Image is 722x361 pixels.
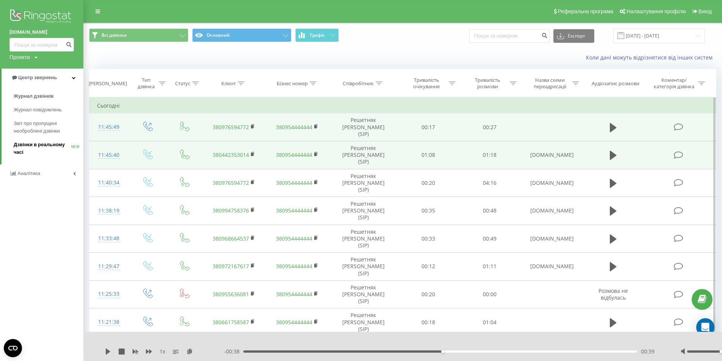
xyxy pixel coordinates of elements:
[276,235,312,242] a: 380954444444
[459,113,520,141] td: 00:27
[467,77,508,90] div: Тривалість розмови
[192,28,291,42] button: Основний
[102,32,127,38] span: Всі дзвінки
[213,235,249,242] a: 380968664537
[97,259,121,274] div: 11:29:47
[558,8,614,14] span: Реферальна програма
[14,138,83,159] a: Дзвінки в реальному часіNEW
[17,170,40,176] span: Аналiтика
[213,151,249,158] a: 380442353014
[398,197,459,225] td: 00:35
[9,8,74,27] img: Ringostat logo
[586,54,716,61] a: Коли дані можуть відрізнятися вiд інших систем
[329,225,398,253] td: Решетняк [PERSON_NAME] (SIP)
[626,8,686,14] span: Налаштування профілю
[329,280,398,308] td: Решетняк [PERSON_NAME] (SIP)
[89,80,127,87] div: [PERSON_NAME]
[520,197,584,225] td: [DOMAIN_NAME]
[213,291,249,298] a: 380955636081
[329,197,398,225] td: Решетняк [PERSON_NAME] (SIP)
[329,169,398,197] td: Решетняк [PERSON_NAME] (SIP)
[276,291,312,298] a: 380954444444
[277,80,308,87] div: Бізнес номер
[221,80,236,87] div: Клієнт
[213,319,249,326] a: 380661758587
[520,225,584,253] td: [DOMAIN_NAME]
[406,77,447,90] div: Тривалість очікування
[135,77,157,90] div: Тип дзвінка
[329,141,398,169] td: Решетняк [PERSON_NAME] (SIP)
[469,29,550,43] input: Пошук за номером
[97,231,121,246] div: 11:33:48
[699,8,712,14] span: Вихід
[276,179,312,186] a: 380954444444
[14,106,62,114] span: Журнал повідомлень
[14,117,83,138] a: Звіт про пропущені необроблені дзвінки
[398,141,459,169] td: 01:08
[97,148,121,163] div: 11:45:40
[276,263,312,270] a: 380954444444
[641,348,655,355] span: 00:39
[398,308,459,336] td: 00:18
[213,207,249,214] a: 380994758376
[213,263,249,270] a: 380972167617
[18,75,57,80] span: Центр звернень
[213,179,249,186] a: 380976594772
[398,113,459,141] td: 00:17
[696,318,714,336] div: Open Intercom Messenger
[9,38,74,52] input: Пошук за номером
[14,141,71,156] span: Дзвінки в реальному часі
[213,123,249,131] a: 380976594772
[553,29,594,43] button: Експорт
[97,120,121,134] div: 11:45:49
[276,123,312,131] a: 380954444444
[224,348,243,355] span: - 00:38
[592,80,639,87] div: Аудіозапис розмови
[398,280,459,308] td: 00:20
[520,141,584,169] td: [DOMAIN_NAME]
[9,28,74,36] a: [DOMAIN_NAME]
[2,69,83,87] a: Центр звернень
[459,197,520,225] td: 00:48
[329,113,398,141] td: Решетняк [PERSON_NAME] (SIP)
[652,77,696,90] div: Коментар/категорія дзвінка
[160,348,165,355] span: 1 x
[97,287,121,302] div: 11:25:33
[97,203,121,218] div: 11:38:19
[295,28,339,42] button: Графік
[398,253,459,281] td: 00:12
[520,253,584,281] td: [DOMAIN_NAME]
[14,103,83,117] a: Журнал повідомлень
[9,53,30,61] div: Проекти
[398,169,459,197] td: 00:20
[175,80,190,87] div: Статус
[89,98,716,113] td: Сьогодні
[329,253,398,281] td: Решетняк [PERSON_NAME] (SIP)
[97,175,121,190] div: 11:40:34
[276,207,312,214] a: 380954444444
[343,80,374,87] div: Співробітник
[276,319,312,326] a: 380954444444
[459,225,520,253] td: 00:49
[459,169,520,197] td: 04:16
[310,33,325,38] span: Графік
[459,141,520,169] td: 01:18
[276,151,312,158] a: 380954444444
[530,77,570,90] div: Назва схеми переадресації
[459,280,520,308] td: 00:00
[398,225,459,253] td: 00:33
[14,89,83,103] a: Журнал дзвінків
[89,28,188,42] button: Всі дзвінки
[329,308,398,336] td: Решетняк [PERSON_NAME] (SIP)
[14,120,80,135] span: Звіт про пропущені необроблені дзвінки
[598,287,628,301] span: Розмова не відбулась
[4,339,22,357] button: Open CMP widget
[14,92,54,100] span: Журнал дзвінків
[459,253,520,281] td: 01:11
[97,315,121,330] div: 11:21:38
[441,350,444,353] div: Accessibility label
[520,169,584,197] td: [DOMAIN_NAME]
[459,308,520,336] td: 01:04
